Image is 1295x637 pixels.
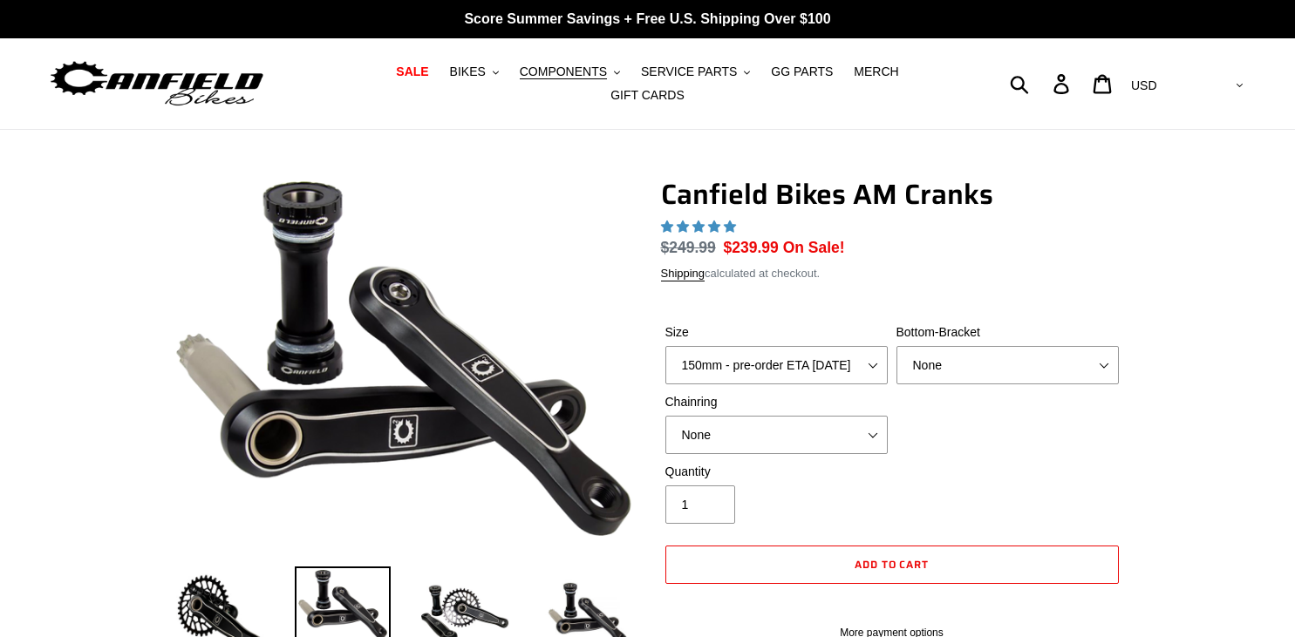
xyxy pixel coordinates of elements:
[511,60,629,84] button: COMPONENTS
[387,60,437,84] a: SALE
[632,60,759,84] button: SERVICE PARTS
[602,84,693,107] a: GIFT CARDS
[896,323,1119,342] label: Bottom-Bracket
[783,236,845,259] span: On Sale!
[762,60,842,84] a: GG PARTS
[665,463,888,481] label: Quantity
[661,265,1123,282] div: calculated at checkout.
[396,64,428,79] span: SALE
[610,88,685,103] span: GIFT CARDS
[661,178,1123,211] h1: Canfield Bikes AM Cranks
[724,239,779,256] span: $239.99
[665,393,888,411] label: Chainring
[665,546,1119,584] button: Add to cart
[641,64,737,79] span: SERVICE PARTS
[1019,64,1064,103] input: Search
[661,267,705,281] a: Shipping
[665,323,888,342] label: Size
[661,239,716,256] s: $249.99
[855,556,930,573] span: Add to cart
[661,220,740,234] span: 4.97 stars
[854,64,898,79] span: MERCH
[441,60,508,84] button: BIKES
[845,60,907,84] a: MERCH
[48,57,266,112] img: Canfield Bikes
[450,64,486,79] span: BIKES
[771,64,833,79] span: GG PARTS
[520,64,607,79] span: COMPONENTS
